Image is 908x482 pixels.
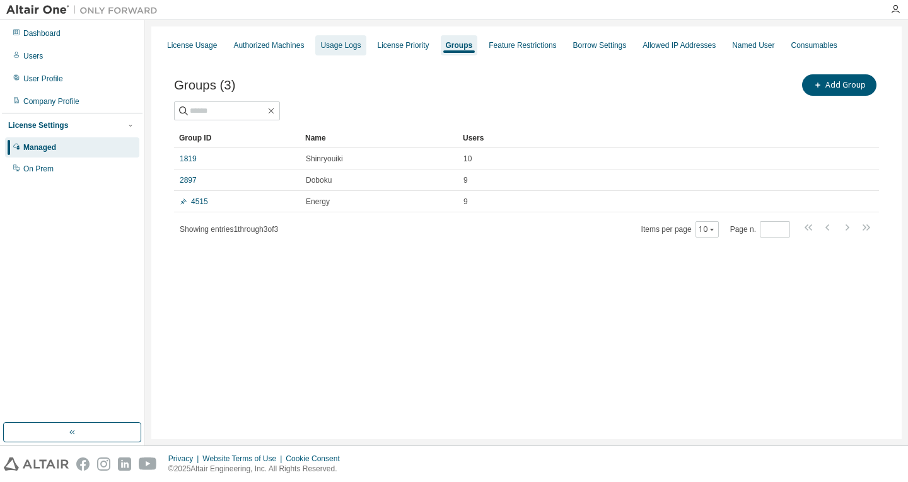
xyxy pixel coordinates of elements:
[168,454,202,464] div: Privacy
[463,154,472,164] span: 10
[180,154,197,164] a: 1819
[463,128,844,148] div: Users
[699,224,716,234] button: 10
[179,128,295,148] div: Group ID
[286,454,347,464] div: Cookie Consent
[174,78,235,93] span: Groups (3)
[305,128,453,148] div: Name
[139,457,157,471] img: youtube.svg
[791,40,837,50] div: Consumables
[802,74,876,96] button: Add Group
[446,40,473,50] div: Groups
[730,221,790,238] span: Page n.
[167,40,217,50] div: License Usage
[573,40,627,50] div: Borrow Settings
[8,120,68,130] div: License Settings
[23,74,63,84] div: User Profile
[168,464,347,474] p: © 2025 Altair Engineering, Inc. All Rights Reserved.
[6,4,164,16] img: Altair One
[463,197,468,207] span: 9
[180,225,278,234] span: Showing entries 1 through 3 of 3
[202,454,286,464] div: Website Terms of Use
[4,457,69,471] img: altair_logo.svg
[23,51,43,61] div: Users
[489,40,556,50] div: Feature Restrictions
[233,40,304,50] div: Authorized Machines
[306,154,343,164] span: Shinryouiki
[180,197,208,207] a: 4515
[641,221,719,238] span: Items per page
[76,457,90,471] img: facebook.svg
[306,197,330,207] span: Energy
[463,175,468,185] span: 9
[643,40,716,50] div: Allowed IP Addresses
[23,142,56,152] div: Managed
[306,175,332,185] span: Doboku
[378,40,429,50] div: License Priority
[23,28,61,38] div: Dashboard
[23,96,79,106] div: Company Profile
[320,40,361,50] div: Usage Logs
[97,457,110,471] img: instagram.svg
[23,164,54,174] div: On Prem
[732,40,774,50] div: Named User
[118,457,131,471] img: linkedin.svg
[180,175,197,185] a: 2897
